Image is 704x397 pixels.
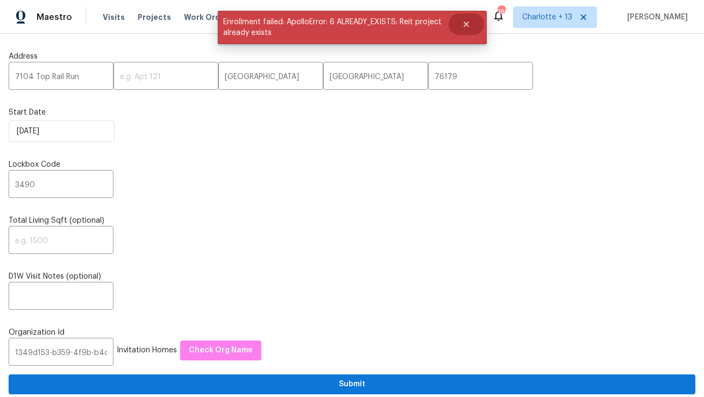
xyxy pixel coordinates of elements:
[9,229,113,254] input: e.g. 1500
[497,6,505,17] div: 180
[103,12,125,23] span: Visits
[117,346,177,354] span: Invitation Homes
[37,12,72,23] span: Maestro
[9,51,695,62] label: Address
[9,107,695,118] label: Start Date
[17,378,687,391] span: Submit
[9,341,113,366] input: e.g. 83a26f94-c10f-4090-9774-6139d7b9c16c
[180,341,261,360] button: Check Org Name
[9,173,113,198] input: e.g. 5341
[218,65,323,90] input: e.g. Atlanta
[9,120,115,142] input: M/D/YYYY
[428,65,533,90] input: e.g. 30066
[189,344,253,357] span: Check Org Name
[9,374,695,394] button: Submit
[184,12,233,23] span: Work Orders
[9,215,695,226] label: Total Living Sqft (optional)
[9,159,695,170] label: Lockbox Code
[449,13,484,35] button: Close
[623,12,688,23] span: [PERSON_NAME]
[138,12,171,23] span: Projects
[9,271,695,282] label: D1W Visit Notes (optional)
[218,11,449,44] span: Enrollment failed: ApolloError: 6 ALREADY_EXISTS: Reit project already exists
[113,65,218,90] input: e.g. Apt 121
[9,327,695,338] label: Organization Id
[9,65,113,90] input: e.g. 123 Main St
[323,65,428,90] input: e.g. GA
[522,12,572,23] span: Charlotte + 13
